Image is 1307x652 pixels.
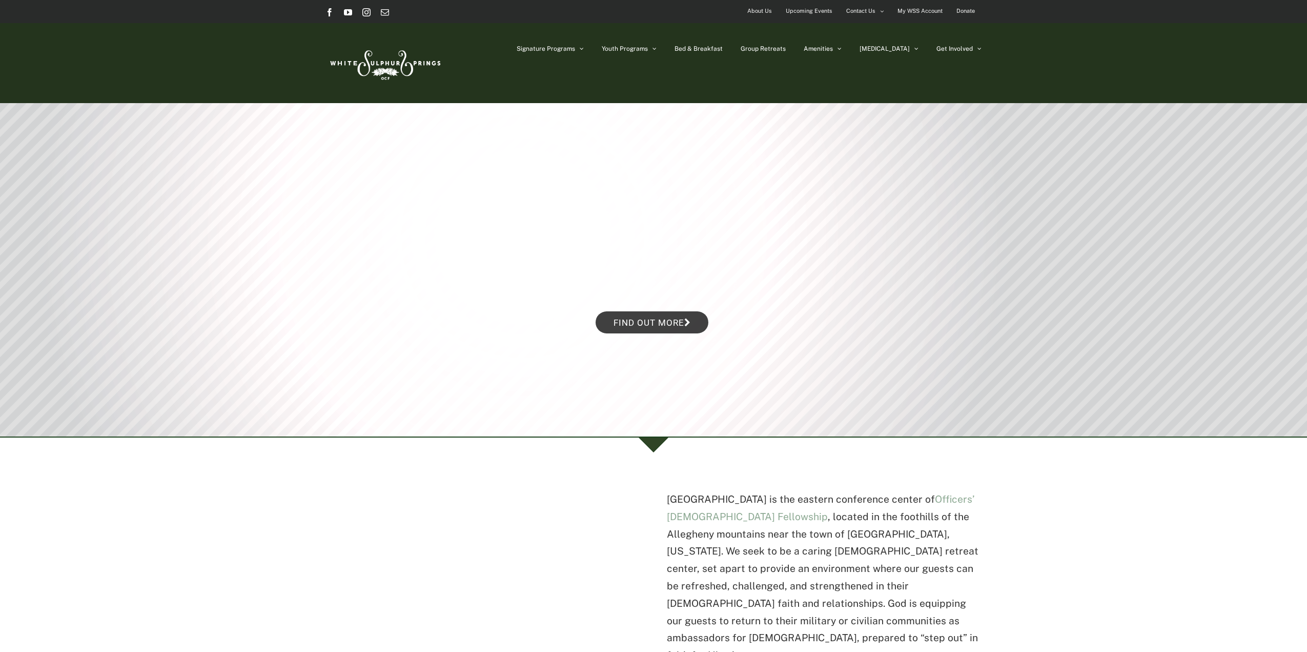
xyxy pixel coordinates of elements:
[741,23,786,74] a: Group Retreats
[517,23,584,74] a: Signature Programs
[846,4,875,18] span: Contact Us
[804,23,842,74] a: Amenities
[747,4,772,18] span: About Us
[602,46,648,52] span: Youth Programs
[804,46,833,52] span: Amenities
[517,23,982,74] nav: Main Menu
[786,4,832,18] span: Upcoming Events
[897,4,943,18] span: My WSS Account
[602,23,657,74] a: Youth Programs
[936,46,973,52] span: Get Involved
[667,493,974,522] a: Officers’ [DEMOGRAPHIC_DATA] Fellowship
[325,39,443,87] img: White Sulphur Springs Logo
[741,46,786,52] span: Group Retreats
[362,8,371,16] a: Instagram
[860,46,910,52] span: [MEDICAL_DATA]
[675,46,723,52] span: Bed & Breakfast
[860,23,918,74] a: [MEDICAL_DATA]
[381,8,389,16] a: Email
[675,23,723,74] a: Bed & Breakfast
[956,4,975,18] span: Donate
[344,8,352,16] a: YouTube
[325,8,334,16] a: Facebook
[517,46,575,52] span: Signature Programs
[596,311,708,333] a: Find out more
[936,23,982,74] a: Get Involved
